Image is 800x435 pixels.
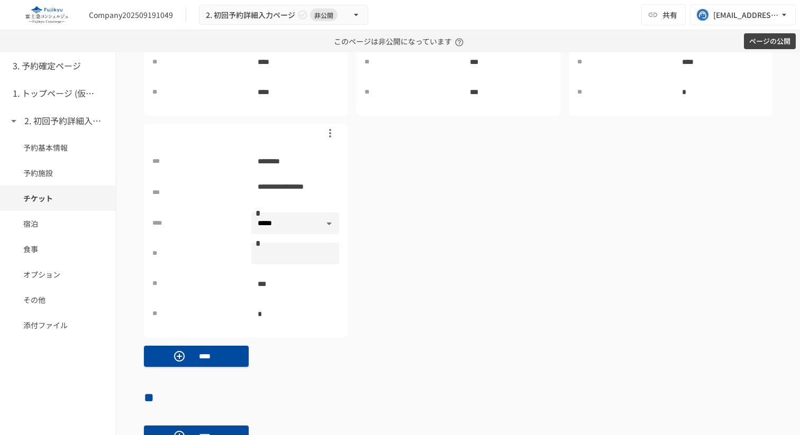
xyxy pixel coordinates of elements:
span: 宿泊 [23,218,93,229]
span: オプション [23,269,93,280]
span: その他 [23,294,93,306]
button: 共有 [641,4,686,25]
h6: 1. トップページ (仮予約一覧) [13,87,97,100]
span: 食事 [23,243,93,255]
p: このページは非公開になっています [334,30,467,52]
span: 予約基本情報 [23,142,93,153]
button: ページの公開 [744,33,796,50]
h6: 3. 予約確定ページ [13,59,81,73]
span: 共有 [662,9,677,21]
img: eQeGXtYPV2fEKIA3pizDiVdzO5gJTl2ahLbsPaD2E4R [13,6,80,23]
button: [EMAIL_ADDRESS][DOMAIN_NAME] [690,4,796,25]
span: 非公開 [310,10,338,21]
span: チケット [23,192,93,204]
span: 予約施設 [23,167,93,179]
span: 2. 初回予約詳細入力ページ [206,8,295,22]
span: 添付ファイル [23,319,93,331]
button: 2. 初回予約詳細入力ページ非公開 [199,5,368,25]
div: Company202509191049 [89,10,173,21]
div: [EMAIL_ADDRESS][DOMAIN_NAME] [713,8,779,22]
h6: 2. 初回予約詳細入力ページ [24,114,109,128]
